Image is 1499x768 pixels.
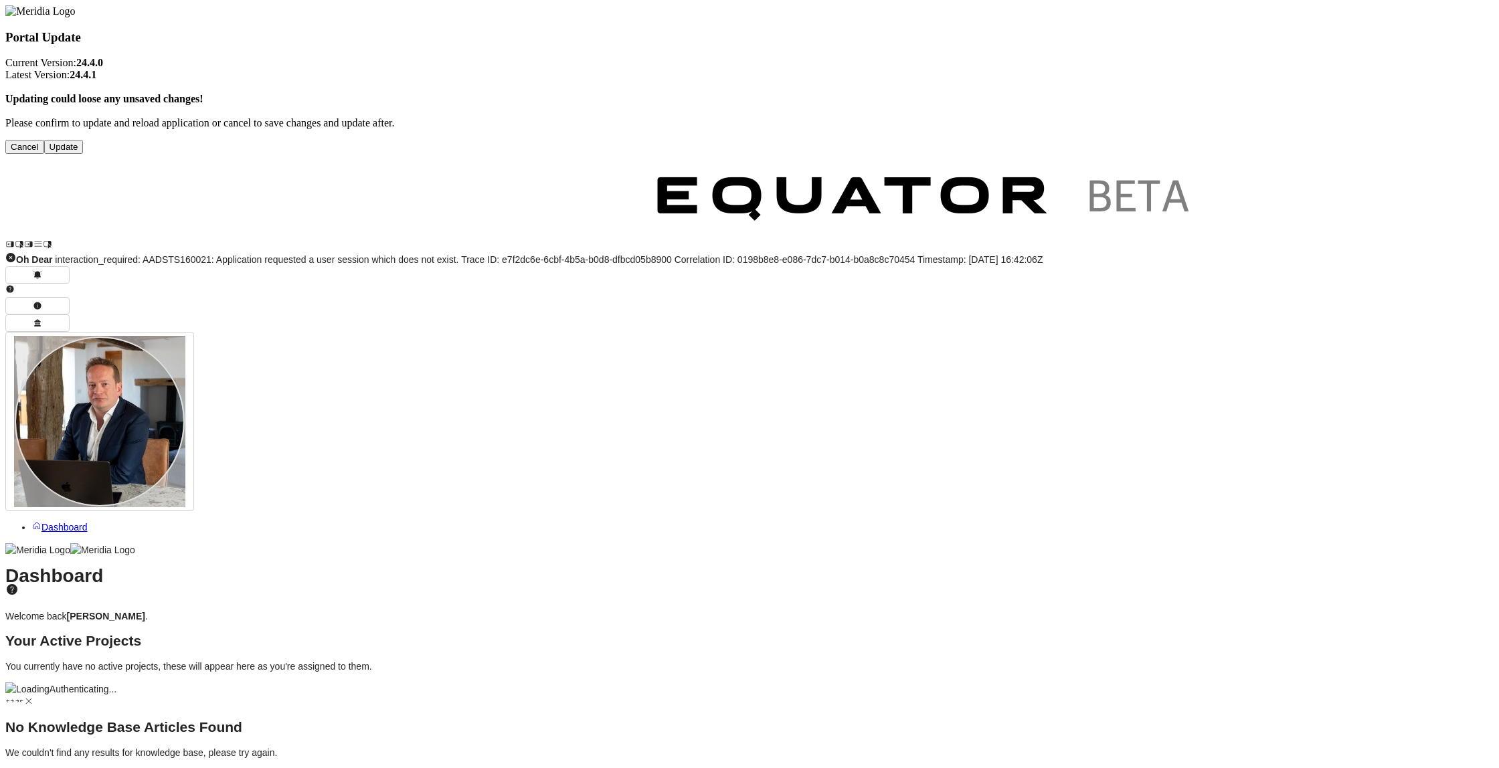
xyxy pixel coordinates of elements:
[70,543,135,557] img: Meridia Logo
[5,57,1494,129] p: Current Version: Latest Version: Please confirm to update and reload application or cancel to sav...
[52,154,634,249] img: Customer Logo
[67,611,145,621] strong: [PERSON_NAME]
[41,522,88,533] span: Dashboard
[5,5,75,17] img: Meridia Logo
[5,721,1494,734] h2: No Knowledge Base Articles Found
[5,543,70,557] img: Meridia Logo
[634,154,1217,249] img: Customer Logo
[5,30,1494,45] h3: Portal Update
[5,93,203,104] strong: Updating could loose any unsaved changes!
[5,660,1494,673] p: You currently have no active projects, these will appear here as you're assigned to them.
[5,746,1494,759] p: We couldn't find any results for knowledge base, please try again.
[70,69,96,80] strong: 24.4.1
[16,254,52,265] strong: Oh Dear
[14,336,185,507] img: Profile Icon
[76,57,103,68] strong: 24.4.0
[5,609,1494,623] p: Welcome back .
[16,254,1043,265] span: interaction_required: AADSTS160021: Application requested a user session which does not exist. Tr...
[5,569,1494,597] h1: Dashboard
[5,682,50,696] img: Loading
[44,140,84,154] button: Update
[5,140,44,154] button: Cancel
[32,522,88,533] a: Dashboard
[50,684,116,694] span: Authenticating...
[5,634,1494,648] h2: Your Active Projects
